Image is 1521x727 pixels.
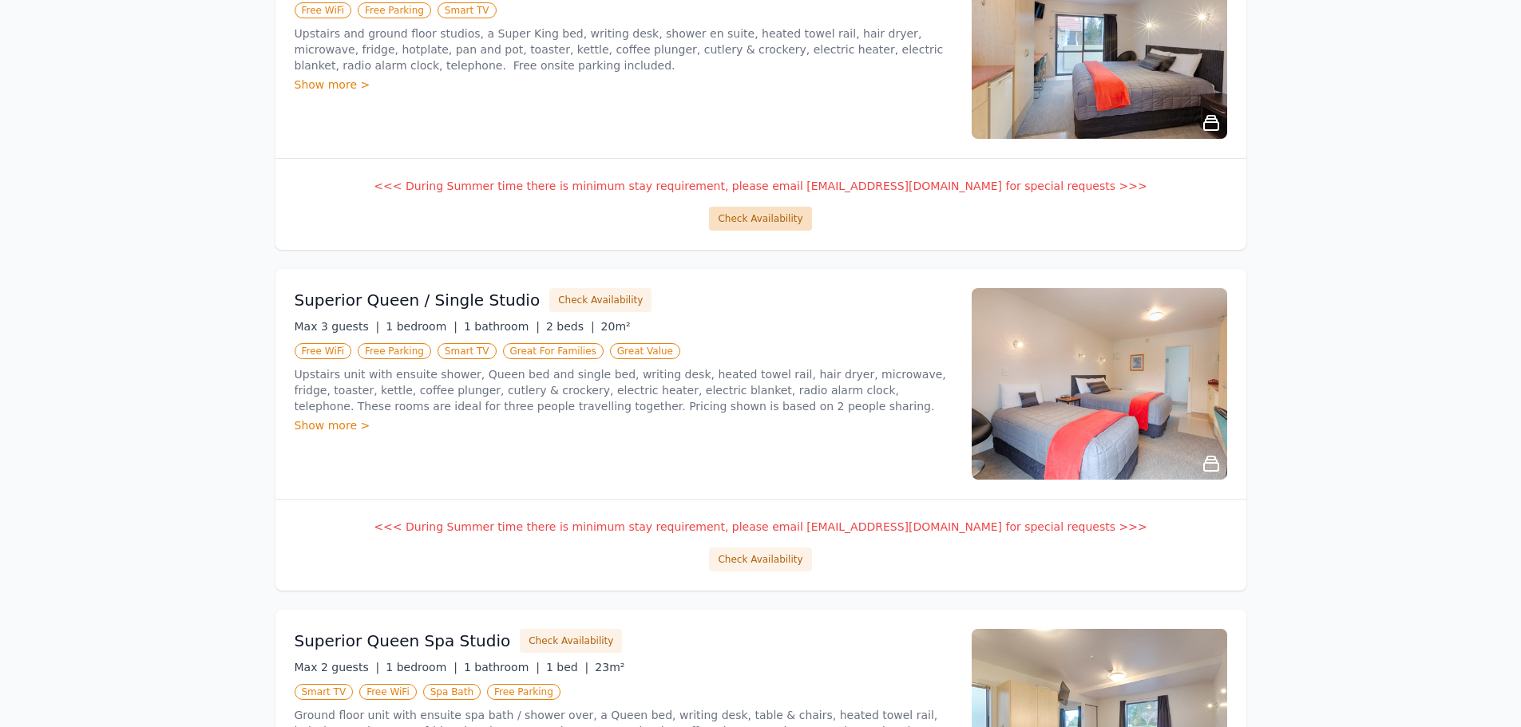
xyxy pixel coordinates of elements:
[601,320,631,333] span: 20m²
[295,366,953,414] p: Upstairs unit with ensuite shower, Queen bed and single bed, writing desk, heated towel rail, hai...
[464,661,540,674] span: 1 bathroom |
[295,77,953,93] div: Show more >
[520,629,622,653] button: Check Availability
[546,661,588,674] span: 1 bed |
[295,289,541,311] h3: Superior Queen / Single Studio
[295,343,352,359] span: Free WiFi
[487,684,560,700] span: Free Parking
[295,684,354,700] span: Smart TV
[423,684,481,700] span: Spa Bath
[549,288,652,312] button: Check Availability
[546,320,595,333] span: 2 beds |
[295,2,352,18] span: Free WiFi
[359,684,417,700] span: Free WiFi
[295,320,380,333] span: Max 3 guests |
[295,519,1227,535] p: <<< During Summer time there is minimum stay requirement, please email [EMAIL_ADDRESS][DOMAIN_NAM...
[503,343,604,359] span: Great For Families
[595,661,624,674] span: 23m²
[386,661,457,674] span: 1 bedroom |
[295,417,953,433] div: Show more >
[610,343,680,359] span: Great Value
[295,178,1227,194] p: <<< During Summer time there is minimum stay requirement, please email [EMAIL_ADDRESS][DOMAIN_NAM...
[295,661,380,674] span: Max 2 guests |
[709,547,811,571] button: Check Availability
[295,26,953,73] p: Upstairs and ground floor studios, a Super King bed, writing desk, shower en suite, heated towel ...
[709,207,811,231] button: Check Availability
[386,320,457,333] span: 1 bedroom |
[358,2,431,18] span: Free Parking
[464,320,540,333] span: 1 bathroom |
[295,630,511,652] h3: Superior Queen Spa Studio
[438,2,497,18] span: Smart TV
[438,343,497,359] span: Smart TV
[358,343,431,359] span: Free Parking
